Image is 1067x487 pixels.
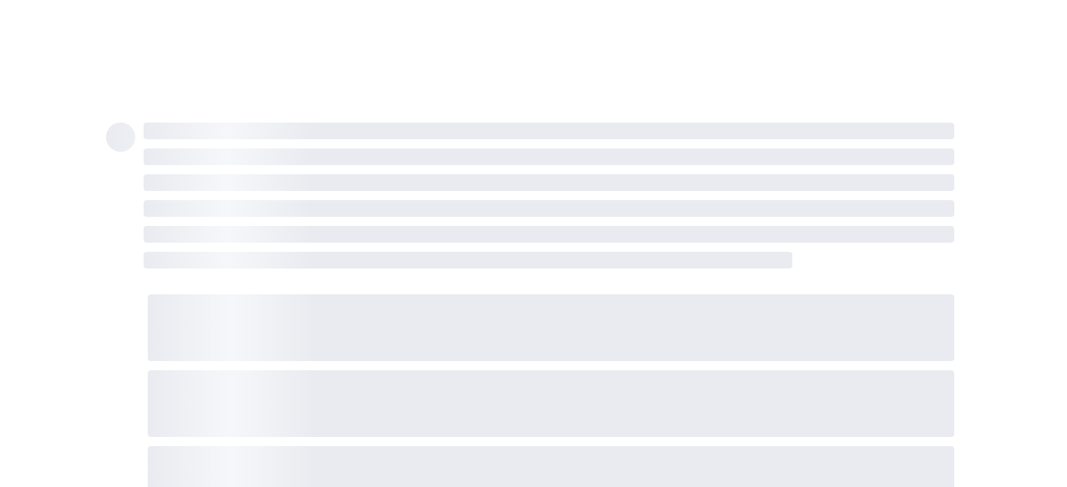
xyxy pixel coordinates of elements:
span: ‌ [144,200,954,217]
span: ‌ [144,123,954,139]
span: ‌ [144,174,954,191]
span: ‌ [144,252,792,269]
span: ‌ [144,226,954,243]
span: ‌ [148,370,954,437]
span: ‌ [144,148,954,165]
span: ‌ [148,294,954,361]
span: ‌ [106,123,135,152]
